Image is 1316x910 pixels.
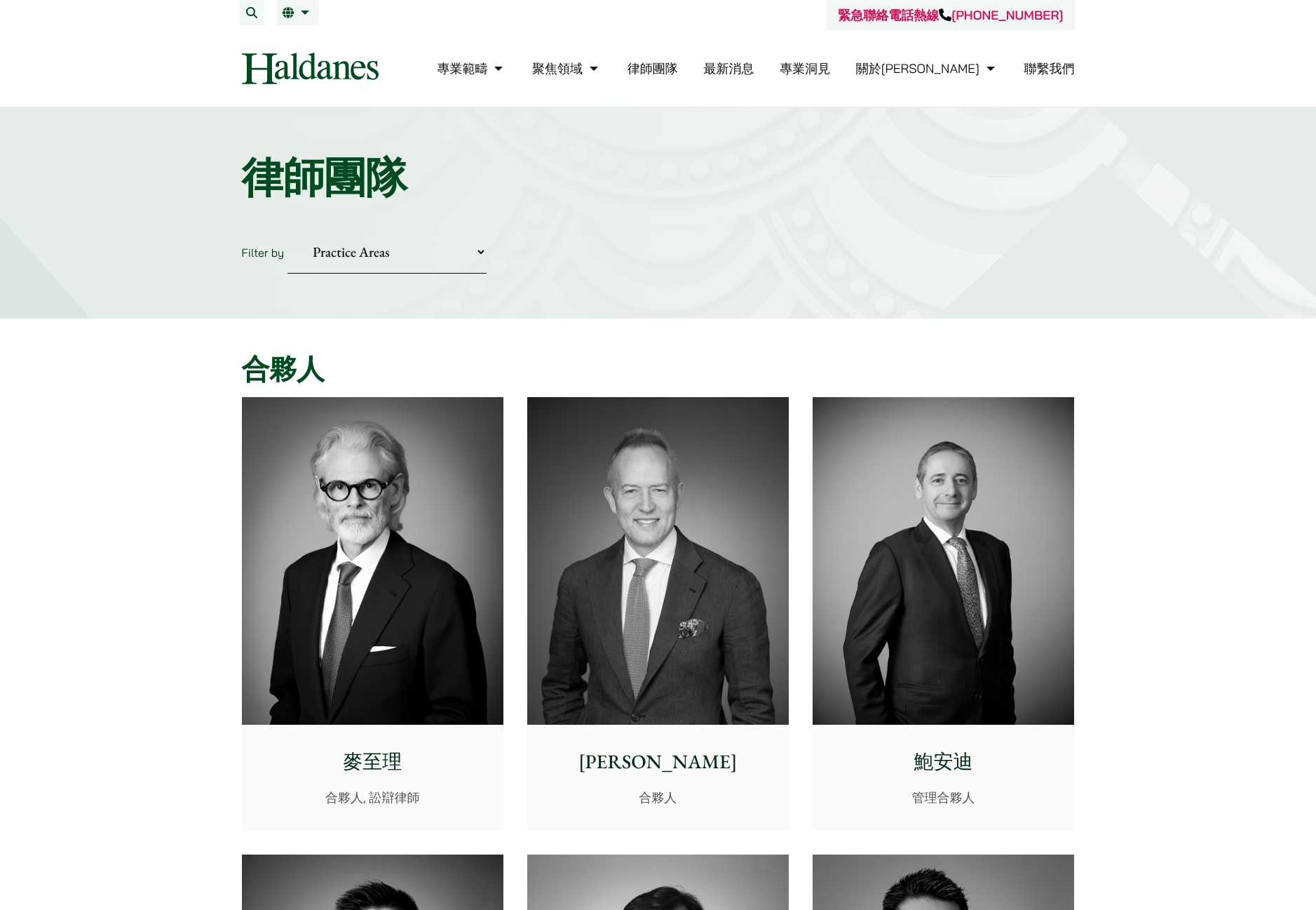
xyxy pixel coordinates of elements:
a: 專業洞見 [780,60,830,76]
label: Filter by [242,246,285,260]
a: [PERSON_NAME] 合夥人 [527,397,789,831]
a: 繁 [283,7,313,18]
img: Logo of Haldanes [242,53,379,84]
a: 關於何敦 [856,60,998,76]
p: [PERSON_NAME] [538,747,778,777]
a: 最新消息 [703,60,754,76]
p: 麥至理 [253,747,492,777]
a: 鮑安迪 管理合夥人 [813,397,1074,831]
a: 緊急聯絡電話熱線[PHONE_NUMBER] [838,7,1063,23]
h1: 律師團隊 [242,152,1075,203]
p: 合夥人 [538,788,778,807]
a: 律師團隊 [628,60,678,76]
a: 聯繫我們 [1024,60,1075,76]
p: 鮑安迪 [824,747,1063,777]
p: 管理合夥人 [824,788,1063,807]
a: 專業範疇 [437,60,506,76]
h2: 合夥人 [242,352,1075,386]
a: 聚焦領域 [532,60,602,76]
p: 合夥人, 訟辯律師 [253,788,492,807]
a: 麥至理 合夥人, 訟辯律師 [242,397,503,831]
